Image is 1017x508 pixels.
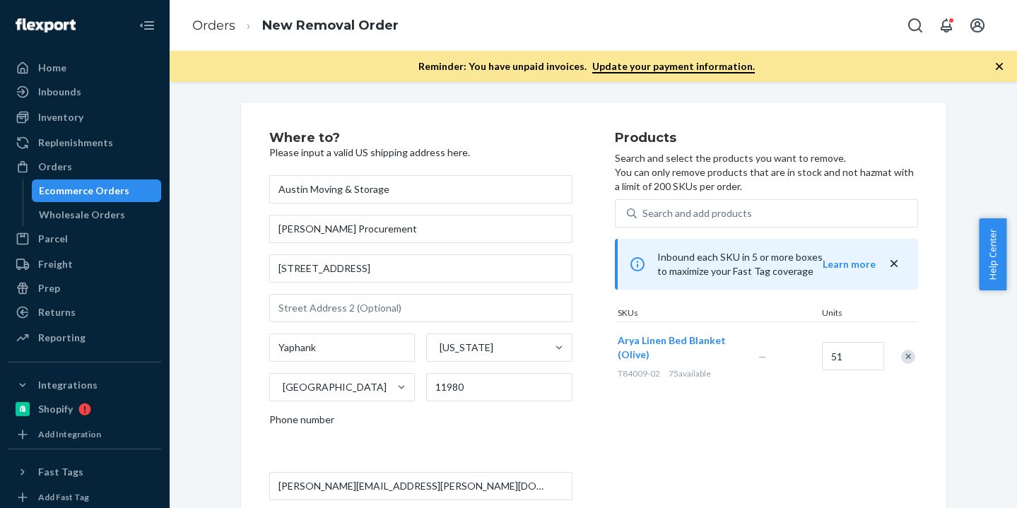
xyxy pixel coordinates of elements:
div: Inbounds [38,85,81,99]
div: SKUs [615,307,819,321]
div: Orders [38,160,72,174]
div: Inbound each SKU in 5 or more boxes to maximize your Fast Tag coverage [615,239,918,290]
input: [US_STATE] [438,341,440,355]
p: Search and select the products you want to remove. You can only remove products that are in stock... [615,151,918,194]
a: Home [8,57,161,79]
div: Units [819,307,883,321]
input: Street Address [269,254,572,283]
div: Wholesale Orders [39,208,125,222]
button: Integrations [8,374,161,396]
div: Fast Tags [38,465,83,479]
a: Shopify [8,398,161,420]
a: Ecommerce Orders [32,179,162,202]
p: Reminder: You have unpaid invoices. [418,59,755,73]
input: [GEOGRAPHIC_DATA] [281,380,283,394]
div: Remove Item [901,350,915,364]
input: First & Last Name [269,175,572,203]
a: Returns [8,301,161,324]
span: 75 available [669,368,711,379]
a: Replenishments [8,131,161,154]
button: Open account menu [963,11,992,40]
input: City [269,333,416,362]
div: [GEOGRAPHIC_DATA] [283,380,387,394]
div: Returns [38,305,76,319]
a: Add Fast Tag [8,489,161,506]
button: Open notifications [932,11,960,40]
div: Ecommerce Orders [39,184,129,198]
input: Quantity [822,342,884,370]
a: Add Integration [8,426,161,443]
input: ZIP Code [426,373,572,401]
h2: Where to? [269,131,572,146]
span: — [758,350,767,362]
a: Update your payment information. [592,60,755,73]
a: Inbounds [8,81,161,103]
div: Home [38,61,66,75]
a: Orders [8,155,161,178]
div: [US_STATE] [440,341,493,355]
div: Replenishments [38,136,113,150]
button: Open Search Box [901,11,929,40]
a: Reporting [8,326,161,349]
input: Email (Required) [269,472,572,500]
div: Parcel [38,232,68,246]
div: Freight [38,257,73,271]
button: Close Navigation [133,11,161,40]
button: Learn more [823,257,876,271]
button: Fast Tags [8,461,161,483]
a: Inventory [8,106,161,129]
img: Flexport logo [16,18,76,33]
div: Prep [38,281,60,295]
div: Integrations [38,378,98,392]
button: Arya Linen Bed Blanket (Olive) [618,333,741,362]
a: Orders [192,18,235,33]
a: New Removal Order [262,18,399,33]
a: Prep [8,277,161,300]
button: close [887,256,901,271]
span: Phone number [269,413,334,432]
div: Search and add products [642,206,752,220]
div: Add Integration [38,428,101,440]
div: Reporting [38,331,86,345]
ol: breadcrumbs [181,5,410,47]
div: Inventory [38,110,83,124]
input: Company Name [269,215,572,243]
iframe: Opens a widget where you can chat to one of our agents [925,466,1003,501]
span: Arya Linen Bed Blanket (Olive) [618,334,726,360]
button: Help Center [979,218,1006,290]
div: Add Fast Tag [38,491,89,503]
a: Wholesale Orders [32,203,162,226]
span: T84009-02 [618,368,660,379]
h2: Products [615,131,918,146]
div: Shopify [38,402,73,416]
input: Street Address 2 (Optional) [269,294,572,322]
a: Parcel [8,228,161,250]
a: Freight [8,253,161,276]
p: Please input a valid US shipping address here. [269,146,572,160]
